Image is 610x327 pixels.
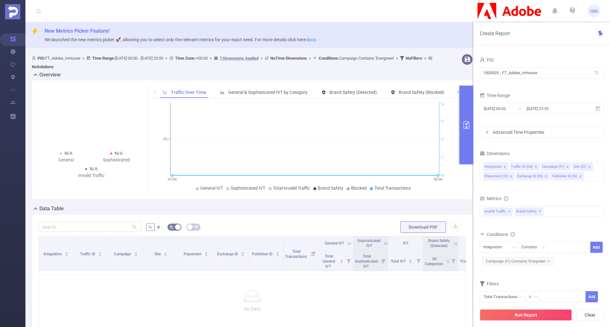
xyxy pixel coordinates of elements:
[65,254,69,256] i: icon: caret-down
[44,252,63,256] span: Integration
[329,90,377,95] span: Brand Safety (Detected)
[273,186,310,191] span: Total Invalid Traffic
[391,259,407,264] span: Total IVT
[157,225,160,230] span: #
[153,90,157,94] i: icon: left
[510,162,539,171] li: Traffic ID (tid)
[409,261,412,263] i: icon: caret-down
[41,157,91,163] div: General
[319,56,394,61] span: Campaign Contains 'Evergreen'
[39,71,61,79] h2: Overview
[208,56,214,61] span: >
[590,5,598,17] span: ISM
[154,252,162,256] span: Site
[164,251,167,255] div: Sort
[90,166,98,171] span: N/A
[573,163,586,171] div: Site (l2)
[552,172,577,180] div: Publisher ID (l6)
[205,254,208,256] i: icon: caret-down
[270,56,307,61] b: No Time Dimensions
[134,251,138,253] i: icon: caret-up
[517,172,543,180] div: Exchange ID (l5)
[541,162,571,171] li: Campaign (l1)
[480,57,494,62] span: PID
[456,90,460,94] i: icon: right
[39,205,64,213] h2: Data Table
[483,172,515,180] li: Placement (l3)
[551,172,584,180] li: Publisher ID (l6)
[32,64,54,69] b: No Solutions
[170,225,173,229] i: icon: bg-colors
[414,251,423,271] i: Filter menu
[482,257,554,265] span: Campaign (l1) Contains 'Evergreen'
[511,232,515,237] i: icon: info-circle
[446,258,450,260] i: icon: caret-up
[460,259,479,264] span: *Classified
[340,258,343,260] i: icon: caret-up
[44,37,316,42] span: We launched the new metrics picker 🚀, allowing you to select only the relevant metrics for your e...
[164,251,167,253] i: icon: caret-up
[442,103,444,107] tspan: 4
[526,104,578,113] input: End date
[572,162,593,171] li: Site (l2)
[521,242,541,252] div: Contains
[91,157,142,163] div: Sophisticated
[228,90,308,95] span: General & Sophisticated IVT by Category
[409,258,412,262] div: Sort
[355,254,378,269] span: Total Sophisticated IVT
[205,251,208,253] i: icon: caret-up
[309,236,318,271] i: Filter menu
[65,251,69,255] div: Sort
[544,175,547,179] i: icon: close
[442,137,444,141] tspan: 2
[66,172,117,179] div: Invalid Traffic
[5,4,20,19] img: Protected Media
[98,254,102,256] i: icon: caret-down
[534,295,538,299] i: icon: down
[485,163,502,171] div: Integration
[428,239,450,248] span: Brand Safety (Detected)
[276,254,279,256] i: icon: caret-down
[175,56,196,61] b: Time Zone:
[285,249,308,259] span: Total Transactions
[399,90,444,95] span: Brand Safety (Blocked)
[80,56,86,61] span: >
[590,242,603,253] button: Add
[394,56,400,61] span: >
[259,56,265,61] span: >
[480,93,510,98] span: Time Range
[322,254,335,269] span: Total General IVT
[98,251,102,255] div: Sort
[204,251,208,255] div: Sort
[134,251,138,255] div: Sort
[480,57,485,62] i: icon: user
[480,309,572,321] button: Run Report
[344,251,353,271] i: Filter menu
[115,151,123,156] span: N/A
[516,172,549,180] li: Exchange ID (l5)
[510,175,513,179] i: icon: close
[442,155,444,160] tspan: 1
[38,222,141,232] input: Search...
[483,242,506,252] div: Integration
[163,90,167,95] i: icon: line-chart
[483,162,508,171] li: Integration
[98,251,102,253] i: icon: caret-up
[163,137,168,141] tspan: 0%
[547,260,550,263] i: icon: close
[319,56,339,61] b: Conditions :
[357,239,381,248] span: Sophisticated IVT
[149,225,152,230] span: %
[194,225,198,229] i: icon: table
[32,56,37,60] i: icon: user
[307,56,313,61] span: >
[241,251,245,253] i: icon: caret-up
[480,151,510,156] span: Dimensions
[406,56,422,61] b: No Filters
[541,245,545,250] i: icon: down
[92,56,115,61] b: Time Range:
[44,28,109,34] span: New Metrics Picker Feature!
[480,196,501,201] span: Metrics
[503,165,506,169] i: icon: close
[446,261,450,263] i: icon: caret-down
